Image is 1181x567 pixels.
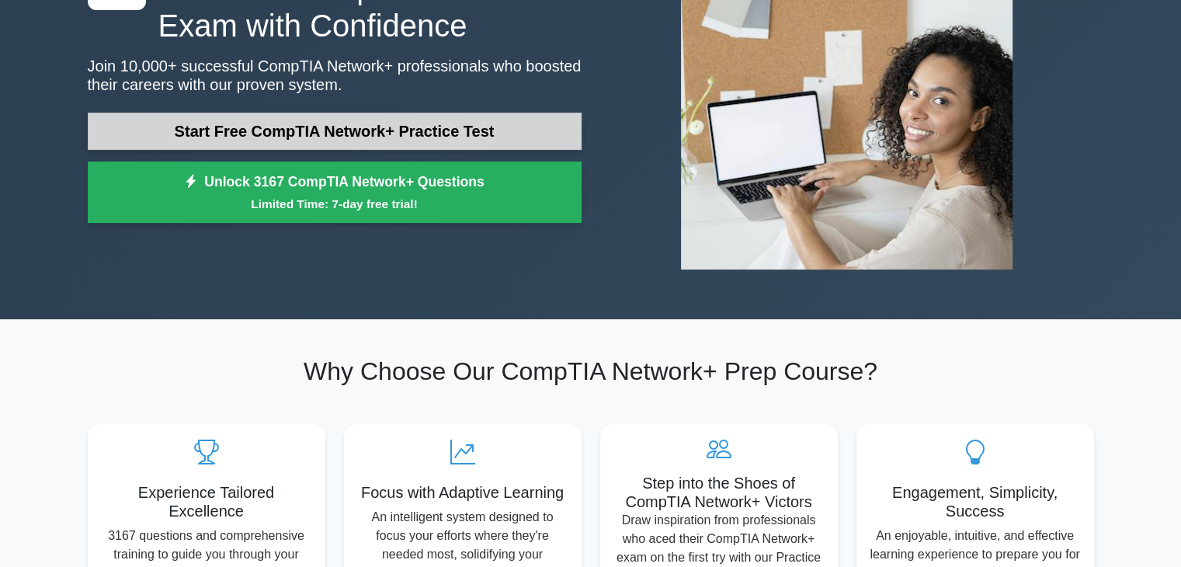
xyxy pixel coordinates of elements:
a: Start Free CompTIA Network+ Practice Test [88,113,582,150]
h5: Experience Tailored Excellence [100,483,313,520]
a: Unlock 3167 CompTIA Network+ QuestionsLimited Time: 7-day free trial! [88,162,582,224]
h5: Focus with Adaptive Learning [356,483,569,502]
small: Limited Time: 7-day free trial! [107,195,562,213]
p: Join 10,000+ successful CompTIA Network+ professionals who boosted their careers with our proven ... [88,57,582,94]
h5: Engagement, Simplicity, Success [869,483,1082,520]
h2: Why Choose Our CompTIA Network+ Prep Course? [88,357,1094,386]
h5: Step into the Shoes of CompTIA Network+ Victors [613,474,825,511]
